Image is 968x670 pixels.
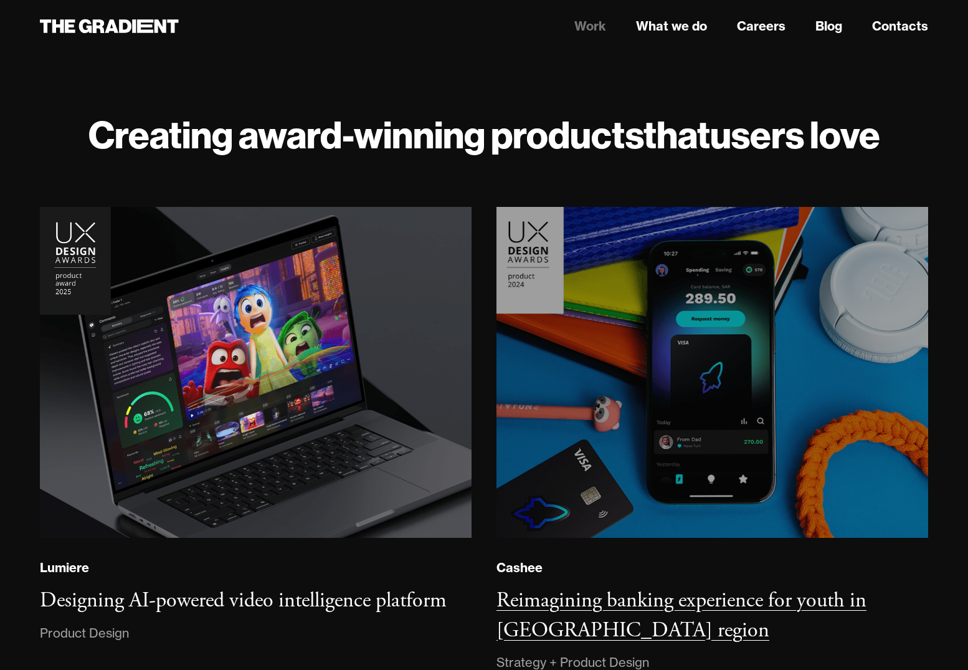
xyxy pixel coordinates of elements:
h1: Creating award-winning products users love [40,112,928,157]
a: Blog [815,17,842,36]
a: Careers [737,17,785,36]
div: Product Design [40,623,129,643]
h3: Designing AI-powered video intelligence platform [40,587,447,614]
a: What we do [636,17,707,36]
h3: Reimagining banking experience for youth in [GEOGRAPHIC_DATA] region [496,587,866,644]
a: Contacts [872,17,928,36]
strong: that [643,111,710,158]
div: Lumiere [40,560,89,576]
a: Work [574,17,606,36]
div: Cashee [496,560,543,576]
